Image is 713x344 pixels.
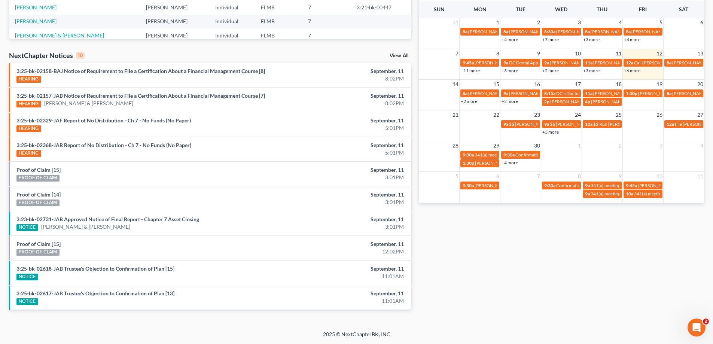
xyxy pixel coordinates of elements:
[502,37,518,42] a: +4 more
[615,110,622,119] span: 25
[16,216,199,222] a: 3:23-bk-02731-JAB Approved Notice of Final Report - Chapter 7 Asset Closing
[544,60,549,66] span: 9a
[667,121,674,127] span: 12a
[618,141,622,150] span: 2
[468,29,503,34] span: [PERSON_NAME]
[593,60,706,66] span: [PERSON_NAME] - search Brevard County clerk of courts
[455,49,459,58] span: 7
[550,99,661,104] span: [PERSON_NAME] [EMAIL_ADDRESS][DOMAIN_NAME]
[672,60,713,66] span: [PERSON_NAME]???
[659,18,663,27] span: 5
[626,60,633,66] span: 12a
[140,28,209,42] td: [PERSON_NAME]
[634,60,677,66] span: Call [PERSON_NAME]
[280,198,404,206] div: 3:01PM
[280,174,404,181] div: 3:01PM
[15,4,57,10] a: [PERSON_NAME]
[656,110,663,119] span: 26
[209,15,255,28] td: Individual
[280,124,404,132] div: 5:01PM
[593,121,673,127] span: $$ Run [PERSON_NAME] payment $400
[583,68,600,73] a: +3 more
[574,80,582,89] span: 17
[585,91,592,96] span: 11a
[209,0,255,14] td: Individual
[302,0,351,14] td: 7
[502,160,518,165] a: +4 more
[585,29,590,34] span: 8a
[16,142,191,148] a: 3:25-bk-02368-JAB Report of No Distribution - Ch 7 - No Funds (No Paper)
[503,121,508,127] span: 9a
[577,18,582,27] span: 3
[591,183,663,188] span: 341(a) meeting for [PERSON_NAME]
[452,80,459,89] span: 14
[16,92,265,99] a: 3:25-bk-02157-JAB Notice of Requirement to File a Certification About a Financial Management Cour...
[556,91,627,96] span: DC's Doctors Appt - Annual Physical
[503,152,515,158] span: 9:30a
[533,141,541,150] span: 30
[591,99,667,104] span: [PERSON_NAME] [PHONE_NUMBER]
[463,152,474,158] span: 9:30a
[496,172,500,181] span: 6
[533,110,541,119] span: 23
[280,117,404,124] div: September, 11
[659,141,663,150] span: 3
[280,100,404,107] div: 8:02PM
[509,29,544,34] span: [PERSON_NAME]
[16,117,191,124] a: 3:25-bk-02329-JAF Report of No Distribution - Ch 7 - No Funds (No Paper)
[624,37,640,42] a: +4 more
[536,49,541,58] span: 9
[626,29,631,34] span: 8a
[502,98,518,104] a: +2 more
[703,319,709,325] span: 2
[493,110,500,119] span: 22
[16,224,38,231] div: NOTICE
[16,125,41,132] div: HEARING
[555,6,567,12] span: Wed
[597,6,607,12] span: Thu
[16,167,61,173] a: Proof of Claim [15]
[656,80,663,89] span: 19
[452,141,459,150] span: 28
[16,290,174,296] a: 3:25-bk-02617-JAB Trustee's Objection to Confirmation of Plan [13]
[280,191,404,198] div: September, 11
[556,29,671,34] span: [PERSON_NAME] & [PERSON_NAME] [PHONE_NUMBER]
[475,160,580,166] span: [PERSON_NAME] FC Hearing-[GEOGRAPHIC_DATA]
[16,191,61,198] a: Proof of Claim [14]
[455,172,459,181] span: 5
[463,160,474,166] span: 1:30p
[280,141,404,149] div: September, 11
[493,141,500,150] span: 29
[667,91,671,96] span: 8a
[503,29,508,34] span: 8a
[697,80,704,89] span: 20
[509,121,578,127] span: $$ [PERSON_NAME] last payment?
[255,28,302,42] td: FLMB
[16,76,41,83] div: HEARING
[496,18,500,27] span: 1
[688,319,706,337] iframe: Intercom live chat
[15,32,104,39] a: [PERSON_NAME] & [PERSON_NAME]
[626,191,633,197] span: 10a
[16,175,60,182] div: PROOF OF CLAIM
[302,15,351,28] td: 7
[574,110,582,119] span: 24
[280,248,404,255] div: 12:02PM
[503,60,508,66] span: 9a
[452,18,459,27] span: 31
[280,92,404,100] div: September, 11
[509,91,585,96] span: [PERSON_NAME] [PHONE_NUMBER]
[140,15,209,28] td: [PERSON_NAME]
[556,183,641,188] span: Confirmation hearing for [PERSON_NAME]
[280,166,404,174] div: September, 11
[618,172,622,181] span: 9
[503,91,508,96] span: 9a
[463,91,467,96] span: 8a
[15,18,57,24] a: [PERSON_NAME]
[585,99,590,104] span: 4p
[41,223,130,231] a: [PERSON_NAME] & [PERSON_NAME]
[493,80,500,89] span: 15
[626,183,637,188] span: 9:45a
[463,29,467,34] span: 8a
[656,172,663,181] span: 10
